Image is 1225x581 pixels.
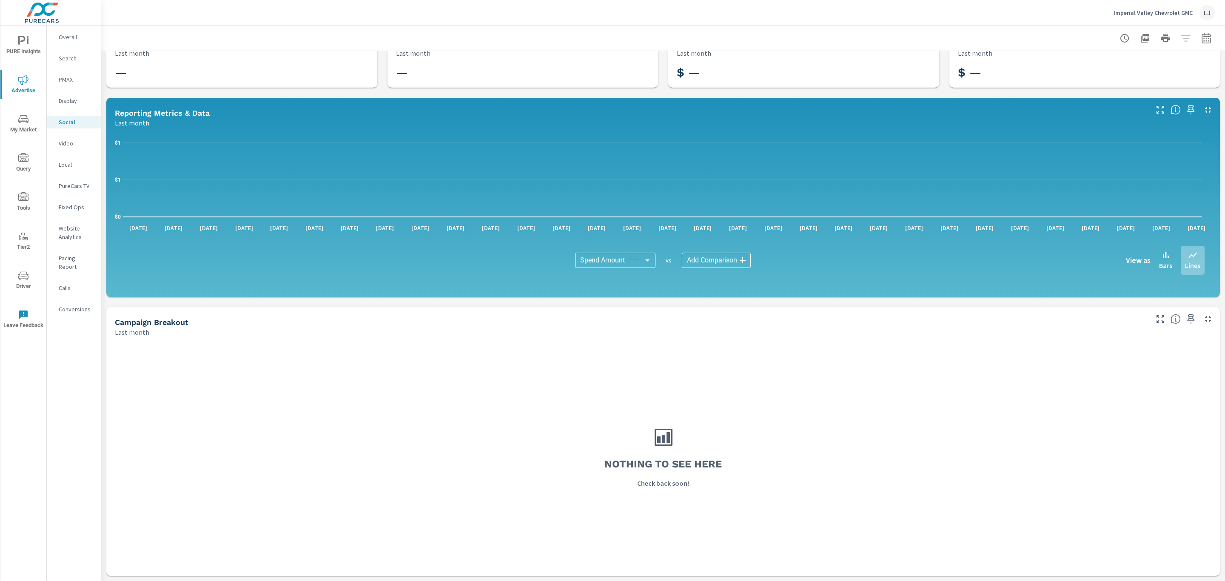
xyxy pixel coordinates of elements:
[899,224,929,232] p: [DATE]
[396,66,650,80] h3: —
[1146,224,1176,232] p: [DATE]
[1184,103,1198,117] span: Save this to your personalized report
[47,303,101,316] div: Conversions
[1005,224,1035,232] p: [DATE]
[59,182,94,190] p: PureCars TV
[1159,260,1172,271] p: Bars
[229,224,259,232] p: [DATE]
[59,54,94,63] p: Search
[115,177,121,183] text: $1
[115,214,121,220] text: $0
[687,256,737,265] span: Add Comparison
[3,231,44,252] span: Tier2
[47,252,101,273] div: Pacing Report
[1185,260,1200,271] p: Lines
[3,36,44,57] span: PURE Insights
[47,137,101,150] div: Video
[59,75,94,84] p: PMAX
[115,140,121,146] text: $1
[3,310,44,330] span: Leave Feedback
[575,253,655,268] div: Spend Amount
[47,201,101,214] div: Fixed Ops
[655,256,682,264] p: vs
[688,224,718,232] p: [DATE]
[47,282,101,294] div: Calls
[1111,224,1141,232] p: [DATE]
[47,31,101,43] div: Overall
[1182,224,1211,232] p: [DATE]
[958,48,992,58] p: Last month
[1171,314,1181,324] span: This is a summary of Social performance results by campaign. Each column can be sorted.
[115,48,149,58] p: Last month
[970,224,1000,232] p: [DATE]
[59,203,94,211] p: Fixed Ops
[582,224,612,232] p: [DATE]
[794,224,823,232] p: [DATE]
[580,256,625,265] span: Spend Amount
[677,48,711,58] p: Last month
[3,75,44,96] span: Advertise
[194,224,224,232] p: [DATE]
[1126,256,1151,265] h6: View as
[1201,103,1215,117] button: Minimize Widget
[47,94,101,107] div: Display
[3,114,44,135] span: My Market
[3,153,44,174] span: Query
[335,224,365,232] p: [DATE]
[1137,30,1154,47] button: "Export Report to PDF"
[511,224,541,232] p: [DATE]
[637,478,689,488] p: Check back soon!
[396,48,430,58] p: Last month
[0,26,46,339] div: nav menu
[59,254,94,271] p: Pacing Report
[59,284,94,292] p: Calls
[829,224,858,232] p: [DATE]
[1154,312,1167,326] button: Make Fullscreen
[604,457,722,471] h3: Nothing to see here
[1114,9,1193,17] p: Imperial Valley Chevrolet GMC
[59,224,94,241] p: Website Analytics
[59,305,94,313] p: Conversions
[405,224,435,232] p: [DATE]
[59,139,94,148] p: Video
[476,224,506,232] p: [DATE]
[47,116,101,128] div: Social
[3,192,44,213] span: Tools
[115,327,149,337] p: Last month
[59,97,94,105] p: Display
[1154,103,1167,117] button: Make Fullscreen
[115,318,188,327] h5: Campaign Breakout
[652,224,682,232] p: [DATE]
[59,118,94,126] p: Social
[1199,5,1215,20] div: LJ
[1184,312,1198,326] span: Save this to your personalized report
[682,253,751,268] div: Add Comparison
[47,158,101,171] div: Local
[547,224,576,232] p: [DATE]
[864,224,894,232] p: [DATE]
[123,224,153,232] p: [DATE]
[370,224,400,232] p: [DATE]
[1040,224,1070,232] p: [DATE]
[617,224,647,232] p: [DATE]
[934,224,964,232] p: [DATE]
[1157,30,1174,47] button: Print Report
[958,66,1212,80] h3: $ —
[47,73,101,86] div: PMAX
[758,224,788,232] p: [DATE]
[299,224,329,232] p: [DATE]
[3,271,44,291] span: Driver
[115,66,369,80] h3: —
[264,224,294,232] p: [DATE]
[59,33,94,41] p: Overall
[1198,30,1215,47] button: Select Date Range
[1076,224,1105,232] p: [DATE]
[115,108,210,117] h5: Reporting Metrics & Data
[1201,312,1215,326] button: Minimize Widget
[47,222,101,243] div: Website Analytics
[115,118,149,128] p: Last month
[47,179,101,192] div: PureCars TV
[1171,105,1181,115] span: Understand Social data over time and see how metrics compare to each other.
[441,224,470,232] p: [DATE]
[677,66,931,80] h3: $ —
